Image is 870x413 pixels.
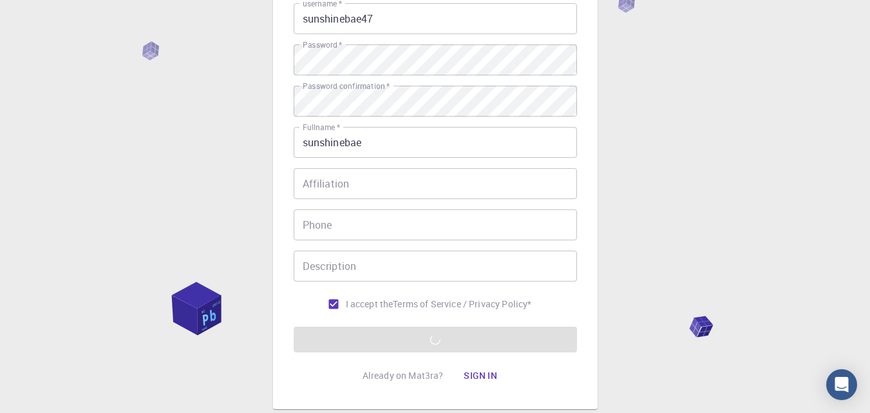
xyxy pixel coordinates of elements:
[303,81,390,91] label: Password confirmation
[453,363,507,389] button: Sign in
[393,298,531,311] p: Terms of Service / Privacy Policy *
[303,39,342,50] label: Password
[303,122,340,133] label: Fullname
[363,369,444,382] p: Already on Mat3ra?
[346,298,393,311] span: I accept the
[393,298,531,311] a: Terms of Service / Privacy Policy*
[826,369,857,400] div: Open Intercom Messenger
